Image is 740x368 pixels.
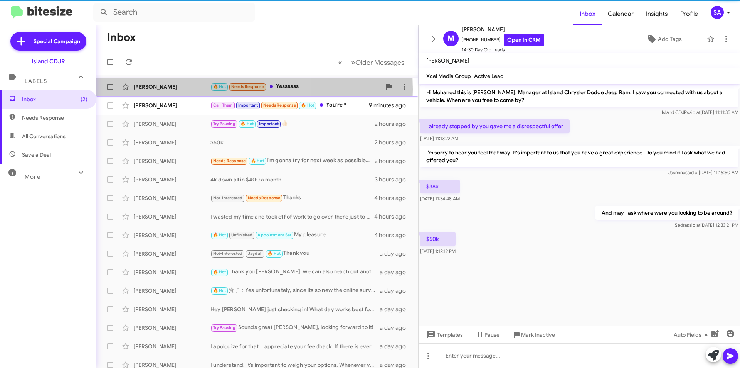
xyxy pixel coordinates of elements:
[231,84,264,89] span: Needs Response
[133,120,210,128] div: [PERSON_NAME]
[374,231,412,239] div: 4 hours ago
[375,120,412,128] div: 2 hours ago
[210,323,380,332] div: Sounds great [PERSON_NAME], looking forward to it!
[133,268,210,276] div: [PERSON_NAME]
[25,78,47,85] span: Labels
[504,34,544,46] a: Open in CRM
[662,109,738,115] span: Island CDJR [DATE] 11:11:35 AM
[259,121,279,126] span: Important
[133,194,210,202] div: [PERSON_NAME]
[133,250,210,258] div: [PERSON_NAME]
[210,193,374,202] div: Thanks
[711,6,724,19] div: SA
[210,305,380,313] div: Hey [PERSON_NAME] just checking in! What day works best for you to stop by and have an informatio...
[419,328,469,342] button: Templates
[213,232,226,237] span: 🔥 Hot
[210,176,375,183] div: 4k down all in $400 a month
[133,305,210,313] div: [PERSON_NAME]
[22,132,66,140] span: All Conversations
[338,58,342,67] span: «
[573,3,602,25] a: Inbox
[375,157,412,165] div: 2 hours ago
[210,119,375,128] div: 👍🏻
[521,328,555,342] span: Mark Inactive
[251,158,264,163] span: 🔥 Hot
[107,31,136,44] h1: Inbox
[420,180,460,193] p: $38k
[133,83,210,91] div: [PERSON_NAME]
[22,114,87,122] span: Needs Response
[25,173,40,180] span: More
[704,6,732,19] button: SA
[668,170,738,175] span: Jasmina [DATE] 11:16:50 AM
[213,84,226,89] span: 🔥 Hot
[420,136,458,141] span: [DATE] 11:13:22 AM
[22,151,51,159] span: Save a Deal
[10,32,86,51] a: Special Campaign
[213,158,246,163] span: Needs Response
[420,119,570,133] p: I already stopped by you gave me a disrespectful offer
[640,3,674,25] span: Insights
[210,231,374,239] div: My pleasure
[333,54,347,70] button: Previous
[133,231,210,239] div: [PERSON_NAME]
[426,57,469,64] span: [PERSON_NAME]
[263,103,296,108] span: Needs Response
[334,54,409,70] nav: Page navigation example
[602,3,640,25] a: Calendar
[595,206,738,220] p: And may I ask where were you looking to be around?
[369,102,412,109] div: 9 minutes ago
[420,248,456,254] span: [DATE] 1:12:12 PM
[687,222,700,228] span: said at
[469,328,506,342] button: Pause
[213,251,243,256] span: Not-Interested
[213,103,233,108] span: Call Them
[210,82,381,91] div: Yessssss
[210,139,375,146] div: $50k
[257,232,291,237] span: Appointment Set
[81,95,87,103] span: (2)
[506,328,561,342] button: Mark Inactive
[133,139,210,146] div: [PERSON_NAME]
[420,85,738,107] p: Hi Mohaned this is [PERSON_NAME], Manager at Island Chrysler Dodge Jeep Ram. I saw you connected ...
[213,288,226,293] span: 🔥 Hot
[133,343,210,350] div: [PERSON_NAME]
[231,232,252,237] span: Unfinished
[248,251,262,256] span: Jaydah
[22,95,87,103] span: Inbox
[426,73,471,80] span: Xcel Media Group
[355,58,404,67] span: Older Messages
[375,139,412,146] div: 2 hours ago
[380,250,412,258] div: a day ago
[474,73,504,80] span: Active Lead
[213,270,226,275] span: 🔥 Hot
[133,324,210,332] div: [PERSON_NAME]
[380,343,412,350] div: a day ago
[447,32,454,45] span: M
[687,109,700,115] span: said at
[674,3,704,25] span: Profile
[462,46,544,54] span: 14-30 Day Old Leads
[133,176,210,183] div: [PERSON_NAME]
[668,328,717,342] button: Auto Fields
[420,146,738,167] p: I’m sorry to hear you feel that way. It's important to us that you have a great experience. Do yo...
[462,34,544,46] span: [PHONE_NUMBER]
[213,121,235,126] span: Try Pausing
[425,328,463,342] span: Templates
[380,305,412,313] div: a day ago
[133,102,210,109] div: [PERSON_NAME]
[210,101,369,110] div: You're *
[93,3,255,22] input: Search
[346,54,409,70] button: Next
[133,287,210,295] div: [PERSON_NAME]
[210,286,380,295] div: 赞了：Yes unfortunately, since its so new the online survey might not register any value yet. Let me...
[484,328,499,342] span: Pause
[380,287,412,295] div: a day ago
[213,195,243,200] span: Not-Interested
[133,213,210,220] div: [PERSON_NAME]
[374,194,412,202] div: 4 hours ago
[658,32,682,46] span: Add Tags
[210,268,380,276] div: Thank you [PERSON_NAME]! we can also reach out another time when you are back from vacation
